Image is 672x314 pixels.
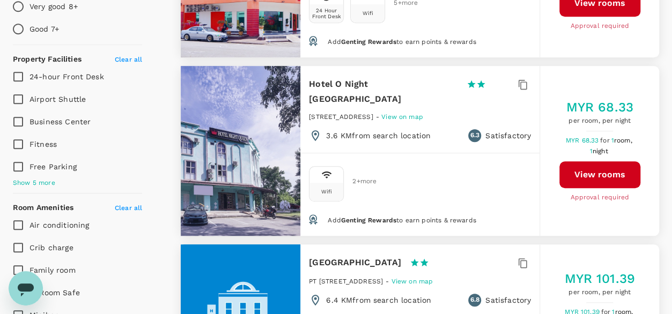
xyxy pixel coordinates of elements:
span: Air conditioning [29,221,89,229]
span: [STREET_ADDRESS] [309,113,373,121]
span: room, [614,137,632,144]
h5: MYR 101.39 [564,270,635,287]
p: Satisfactory [485,295,531,305]
span: 1 [590,147,610,155]
span: View on map [381,113,423,121]
p: Good 7+ [29,24,59,34]
span: Genting Rewards [341,38,396,46]
span: Genting Rewards [341,216,396,224]
h5: MYR 68.33 [566,99,633,116]
p: 3.6 KM from search location [326,130,431,141]
div: Wifi [362,10,373,16]
span: 1 [611,137,633,144]
p: Very good 8+ [29,1,78,12]
span: View on map [392,278,433,285]
span: Fitness [29,140,57,148]
div: 24 Hour Front Desk [312,8,341,19]
span: PT [STREET_ADDRESS] [309,278,383,285]
h6: Property Facilities [13,54,82,65]
span: Add to earn points & rewards [328,216,476,224]
span: - [376,113,381,121]
span: night [593,147,608,155]
span: Business Center [29,117,91,126]
span: Clear all [115,56,142,63]
span: Free Parking [29,162,77,171]
div: Wifi [321,189,332,195]
p: 6.4 KM from search location [326,295,431,305]
span: per room, per night [564,287,635,298]
a: View on map [392,276,433,285]
h6: [GEOGRAPHIC_DATA] [309,255,401,270]
button: View rooms [559,161,640,188]
span: Clear all [115,204,142,212]
span: In Room Safe [29,288,80,297]
span: Airport Shuttle [29,95,86,103]
span: 24-hour Front Desk [29,72,104,81]
span: Approval required [570,192,629,203]
span: 6.3 [470,130,479,141]
span: 2 + more [352,178,368,185]
span: for [600,137,611,144]
span: Approval required [570,21,629,32]
span: 6.8 [470,295,479,305]
p: Satisfactory [485,130,531,141]
iframe: Button to launch messaging window [9,271,43,305]
span: Family room [29,266,76,274]
span: MYR 68.33 [566,137,600,144]
h6: Room Amenities [13,202,73,214]
span: per room, per night [566,116,633,126]
span: Show 5 more [13,178,55,189]
h6: Hotel O Night [GEOGRAPHIC_DATA] [309,77,458,107]
span: Crib charge [29,243,73,252]
a: View on map [381,112,423,121]
span: Add to earn points & rewards [328,38,476,46]
span: - [386,278,391,285]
